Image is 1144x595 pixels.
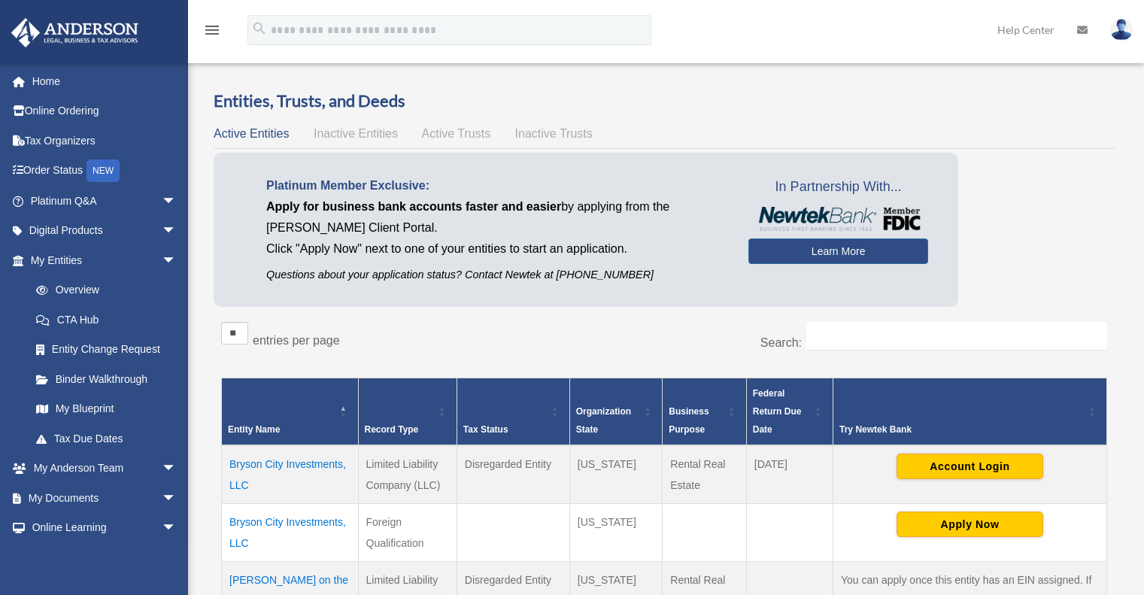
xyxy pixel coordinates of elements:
[21,423,192,454] a: Tax Due Dates
[11,186,199,216] a: Platinum Q&Aarrow_drop_down
[11,542,199,572] a: Billingarrow_drop_down
[11,216,199,246] a: Digital Productsarrow_drop_down
[214,90,1115,113] h3: Entities, Trusts, and Deeds
[11,483,199,513] a: My Documentsarrow_drop_down
[748,175,928,199] span: In Partnership With...
[833,378,1107,445] th: Try Newtek Bank : Activate to sort
[11,245,192,275] a: My Entitiesarrow_drop_down
[569,378,662,445] th: Organization State: Activate to sort
[222,503,359,561] td: Bryson City Investments, LLC
[358,445,457,504] td: Limited Liability Company (LLC)
[11,96,199,126] a: Online Ordering
[228,424,280,435] span: Entity Name
[162,454,192,484] span: arrow_drop_down
[422,127,491,140] span: Active Trusts
[897,460,1043,472] a: Account Login
[457,378,569,445] th: Tax Status: Activate to sort
[11,66,199,96] a: Home
[753,388,802,435] span: Federal Return Due Date
[11,454,199,484] a: My Anderson Teamarrow_drop_down
[162,483,192,514] span: arrow_drop_down
[203,26,221,39] a: menu
[569,503,662,561] td: [US_STATE]
[251,20,268,37] i: search
[11,513,199,543] a: Online Learningarrow_drop_down
[748,238,928,264] a: Learn More
[21,305,192,335] a: CTA Hub
[756,207,921,231] img: NewtekBankLogoSM.png
[669,406,709,435] span: Business Purpose
[162,186,192,217] span: arrow_drop_down
[203,21,221,39] i: menu
[253,334,340,347] label: entries per page
[576,406,631,435] span: Organization State
[162,542,192,573] span: arrow_drop_down
[222,445,359,504] td: Bryson City Investments, LLC
[663,445,747,504] td: Rental Real Estate
[222,378,359,445] th: Entity Name: Activate to invert sorting
[365,424,419,435] span: Record Type
[358,503,457,561] td: Foreign Qualification
[162,513,192,544] span: arrow_drop_down
[11,126,199,156] a: Tax Organizers
[162,245,192,276] span: arrow_drop_down
[457,445,569,504] td: Disregarded Entity
[86,159,120,182] div: NEW
[314,127,398,140] span: Inactive Entities
[21,335,192,365] a: Entity Change Request
[1110,19,1133,41] img: User Pic
[11,156,199,187] a: Order StatusNEW
[266,266,726,284] p: Questions about your application status? Contact Newtek at [PHONE_NUMBER]
[663,378,747,445] th: Business Purpose: Activate to sort
[266,196,726,238] p: by applying from the [PERSON_NAME] Client Portal.
[760,336,802,349] label: Search:
[7,18,143,47] img: Anderson Advisors Platinum Portal
[21,364,192,394] a: Binder Walkthrough
[746,378,833,445] th: Federal Return Due Date: Activate to sort
[358,378,457,445] th: Record Type: Activate to sort
[463,424,508,435] span: Tax Status
[897,512,1043,537] button: Apply Now
[266,175,726,196] p: Platinum Member Exclusive:
[515,127,593,140] span: Inactive Trusts
[21,394,192,424] a: My Blueprint
[897,454,1043,479] button: Account Login
[839,420,1084,439] div: Try Newtek Bank
[746,445,833,504] td: [DATE]
[569,445,662,504] td: [US_STATE]
[21,275,184,305] a: Overview
[266,200,561,213] span: Apply for business bank accounts faster and easier
[162,216,192,247] span: arrow_drop_down
[266,238,726,260] p: Click "Apply Now" next to one of your entities to start an application.
[214,127,289,140] span: Active Entities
